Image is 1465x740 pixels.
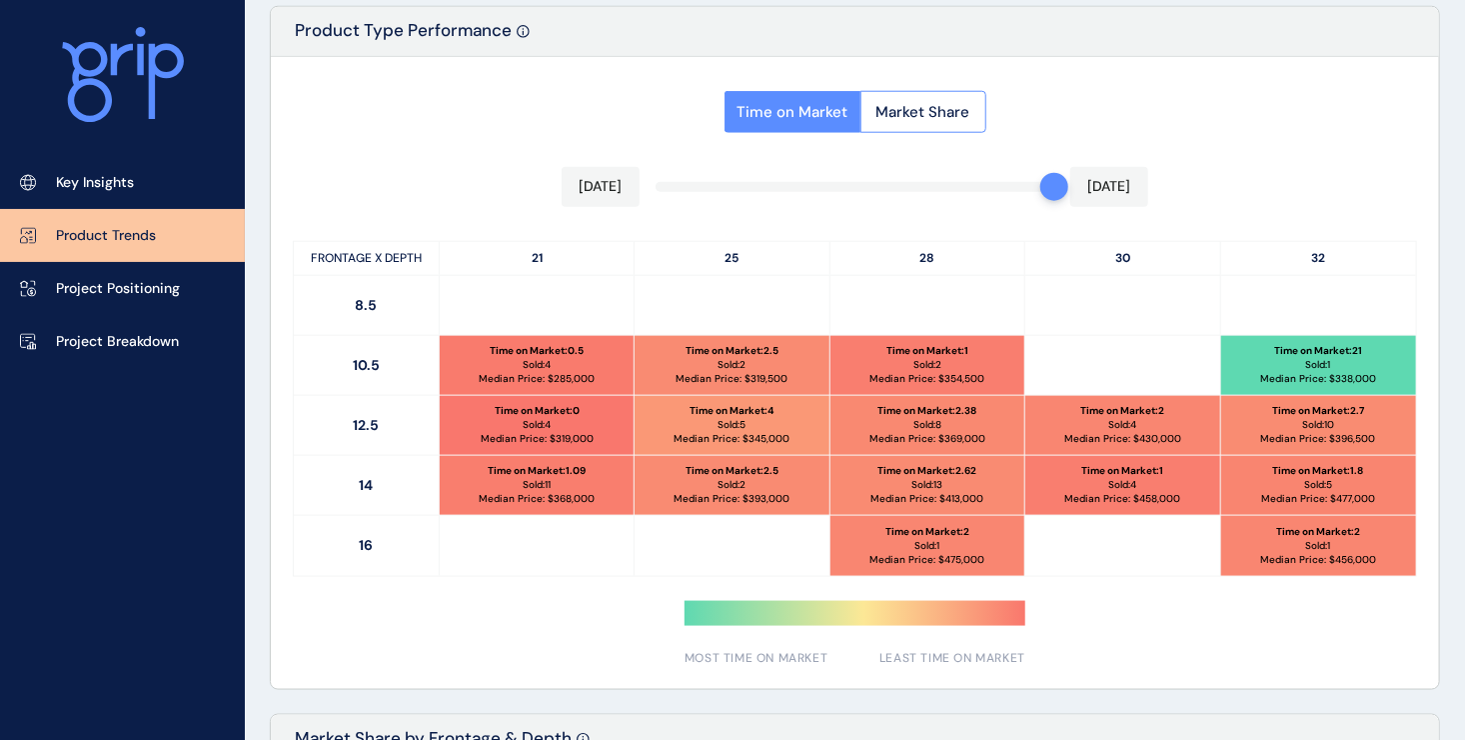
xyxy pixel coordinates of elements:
p: Sold: 4 [523,418,551,432]
p: 28 [830,242,1025,275]
p: Median Price: $ 477,000 [1261,492,1375,506]
p: Sold: 1 [1306,358,1331,372]
button: Market Share [860,91,986,133]
p: Time on Market : 2.7 [1272,404,1364,418]
p: Time on Market : 2.62 [877,464,976,478]
p: Time on Market : 2 [885,525,969,539]
p: 25 [635,242,829,275]
p: Sold: 8 [913,418,941,432]
p: Median Price: $ 345,000 [675,432,790,446]
p: 30 [1025,242,1220,275]
p: Median Price: $ 369,000 [869,432,985,446]
p: Time on Market : 1 [1081,464,1163,478]
p: Sold: 11 [523,478,551,492]
p: 14 [294,456,440,515]
p: Time on Market : 21 [1274,344,1362,358]
p: Sold: 13 [911,478,942,492]
p: FRONTAGE X DEPTH [294,242,440,275]
p: Sold: 5 [1304,478,1332,492]
p: Sold: 5 [719,418,746,432]
p: Time on Market : 1 [886,344,968,358]
span: Time on Market [737,102,848,122]
p: Median Price: $ 458,000 [1064,492,1180,506]
p: Median Price: $ 368,000 [479,492,595,506]
p: Sold: 2 [913,358,941,372]
p: Sold: 4 [1108,418,1136,432]
span: Market Share [876,102,970,122]
p: Median Price: $ 430,000 [1064,432,1181,446]
p: 8.5 [294,276,440,335]
p: Median Price: $ 354,500 [869,372,984,386]
p: Sold: 4 [1108,478,1136,492]
p: Time on Market : 4 [690,404,774,418]
p: Sold: 1 [1306,539,1331,553]
p: Median Price: $ 319,000 [481,432,594,446]
p: 10.5 [294,336,440,395]
p: Time on Market : 0 [495,404,580,418]
p: Median Price: $ 338,000 [1260,372,1376,386]
p: Sold: 10 [1302,418,1334,432]
p: 32 [1221,242,1416,275]
p: Time on Market : 1.8 [1273,464,1364,478]
p: Median Price: $ 285,000 [479,372,595,386]
p: Key Insights [56,173,134,193]
span: LEAST TIME ON MARKET [879,650,1025,667]
p: Project Positioning [56,279,180,299]
p: Median Price: $ 413,000 [870,492,983,506]
p: Time on Market : 2.5 [686,344,778,358]
p: Product Type Performance [295,19,512,56]
p: Median Price: $ 319,500 [677,372,788,386]
p: [DATE] [1088,177,1131,197]
p: 16 [294,516,440,576]
p: Median Price: $ 456,000 [1260,553,1376,567]
button: Time on Market [725,91,860,133]
p: Sold: 4 [523,358,551,372]
p: Time on Market : 0.5 [490,344,584,358]
p: Median Price: $ 396,500 [1261,432,1376,446]
p: Time on Market : 2 [1276,525,1360,539]
p: Median Price: $ 475,000 [869,553,984,567]
p: Sold: 2 [719,358,746,372]
p: Project Breakdown [56,332,179,352]
p: Time on Market : 1.09 [488,464,586,478]
p: 21 [440,242,635,275]
p: [DATE] [579,177,622,197]
p: Sold: 2 [719,478,746,492]
p: Time on Market : 2.38 [877,404,976,418]
p: Product Trends [56,226,156,246]
p: Time on Market : 2.5 [686,464,778,478]
p: Median Price: $ 393,000 [675,492,790,506]
p: 12.5 [294,396,440,455]
span: MOST TIME ON MARKET [685,650,827,667]
p: Sold: 1 [914,539,939,553]
p: Time on Market : 2 [1080,404,1164,418]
